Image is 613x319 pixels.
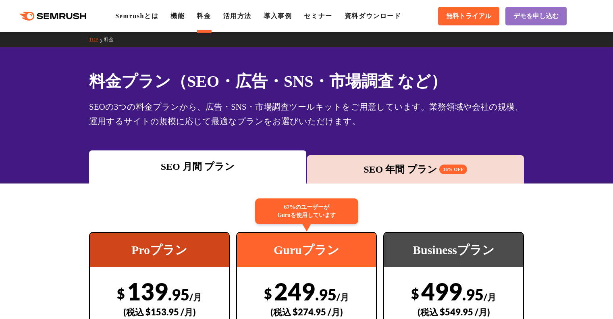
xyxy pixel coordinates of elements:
[315,285,337,304] span: .95
[89,69,524,93] h1: 料金プラン（SEO・広告・SNS・市場調査 など）
[462,285,484,304] span: .95
[446,12,491,21] span: 無料トライアル
[439,165,467,174] span: 16% OFF
[264,285,272,302] span: $
[255,198,358,224] div: 67%のユーザーが Guruを使用しています
[237,233,376,267] div: Guruプラン
[513,12,559,21] span: デモを申し込む
[337,292,349,302] span: /月
[189,292,202,302] span: /月
[304,13,332,19] a: セミナー
[170,13,185,19] a: 機能
[411,285,419,302] span: $
[223,13,251,19] a: 活用方法
[197,13,211,19] a: 料金
[90,233,229,267] div: Proプラン
[89,37,104,42] a: TOP
[115,13,158,19] a: Semrushとは
[438,7,499,25] a: 無料トライアル
[484,292,496,302] span: /月
[384,233,523,267] div: Businessプラン
[311,162,520,177] div: SEO 年間 プラン
[117,285,125,302] span: $
[264,13,292,19] a: 導入事例
[168,285,189,304] span: .95
[93,159,302,174] div: SEO 月間 プラン
[104,37,120,42] a: 料金
[89,100,524,129] div: SEOの3つの料金プランから、広告・SNS・市場調査ツールキットをご用意しています。業務領域や会社の規模、運用するサイトの規模に応じて最適なプランをお選びいただけます。
[345,13,401,19] a: 資料ダウンロード
[505,7,567,25] a: デモを申し込む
